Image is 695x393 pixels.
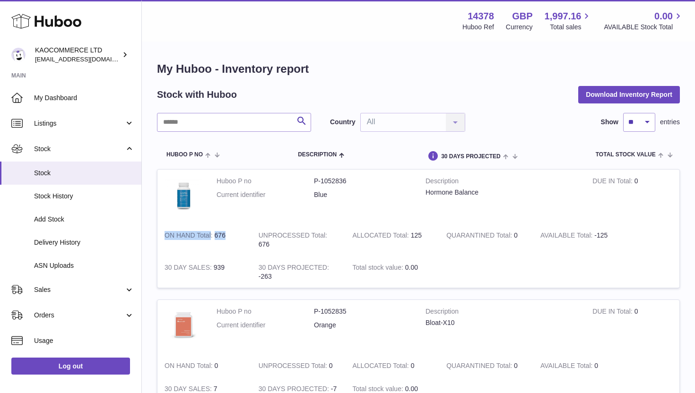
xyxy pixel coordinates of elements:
strong: Total stock value [352,264,405,273]
td: 0 [252,354,346,377]
div: Currency [506,23,533,32]
dd: Blue [314,190,411,199]
span: Usage [34,336,134,345]
span: 30 DAYS PROJECTED [441,154,501,160]
strong: ALLOCATED Total [352,231,410,241]
strong: 30 DAYS PROJECTED [259,264,329,273]
span: 0.00 [405,385,418,393]
span: Listings [34,119,124,128]
strong: Description [426,307,578,318]
strong: DUE IN Total [592,177,634,187]
span: Description [298,152,337,158]
td: 939 [157,256,252,288]
span: 0.00 [405,264,418,271]
span: entries [660,118,680,127]
td: 0 [585,300,679,354]
span: 1,997.16 [545,10,582,23]
dt: Huboo P no [217,177,314,186]
td: 676 [157,224,252,256]
h2: Stock with Huboo [157,88,237,101]
span: 0 [514,362,518,369]
strong: ON HAND Total [165,362,215,372]
a: Log out [11,358,130,375]
strong: GBP [512,10,532,23]
span: AVAILABLE Stock Total [604,23,684,32]
td: -125 [533,224,627,256]
span: 0.00 [654,10,673,23]
label: Country [330,118,356,127]
span: Orders [34,311,124,320]
strong: Description [426,177,578,188]
td: 0 [157,354,252,377]
label: Show [601,118,618,127]
span: My Dashboard [34,94,134,103]
strong: QUARANTINED Total [446,231,514,241]
td: 676 [252,224,346,256]
div: Bloat-X10 [426,318,578,327]
strong: 14378 [468,10,494,23]
td: 0 [345,354,439,377]
div: Hormone Balance [426,188,578,197]
span: 0 [514,231,518,239]
span: Total stock value [596,152,656,158]
td: 125 [345,224,439,256]
dt: Huboo P no [217,307,314,316]
a: 0.00 AVAILABLE Stock Total [604,10,684,32]
img: product image [165,177,202,214]
dd: Orange [314,321,411,330]
td: 0 [585,170,679,224]
strong: UNPROCESSED Total [259,231,327,241]
span: Stock [34,145,124,154]
img: product image [165,307,202,345]
strong: DUE IN Total [592,308,634,317]
td: 0 [533,354,627,377]
span: Stock [34,169,134,178]
button: Download Inventory Report [578,86,680,103]
strong: ON HAND Total [165,231,215,241]
span: Total sales [550,23,592,32]
span: Delivery History [34,238,134,247]
dd: P-1052835 [314,307,411,316]
div: Huboo Ref [462,23,494,32]
strong: AVAILABLE Total [540,362,594,372]
strong: QUARANTINED Total [446,362,514,372]
td: -263 [252,256,346,288]
strong: AVAILABLE Total [540,231,594,241]
span: Sales [34,285,124,294]
span: [EMAIL_ADDRESS][DOMAIN_NAME] [35,55,139,63]
strong: ALLOCATED Total [352,362,410,372]
span: Stock History [34,192,134,201]
strong: 30 DAY SALES [165,264,214,273]
span: Add Stock [34,215,134,224]
span: Huboo P no [166,152,203,158]
dt: Current identifier [217,321,314,330]
strong: UNPROCESSED Total [259,362,329,372]
dd: P-1052836 [314,177,411,186]
a: 1,997.16 Total sales [545,10,592,32]
dt: Current identifier [217,190,314,199]
span: ASN Uploads [34,261,134,270]
h1: My Huboo - Inventory report [157,61,680,77]
img: hello@lunera.co.uk [11,48,26,62]
div: KAOCOMMERCE LTD [35,46,120,64]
